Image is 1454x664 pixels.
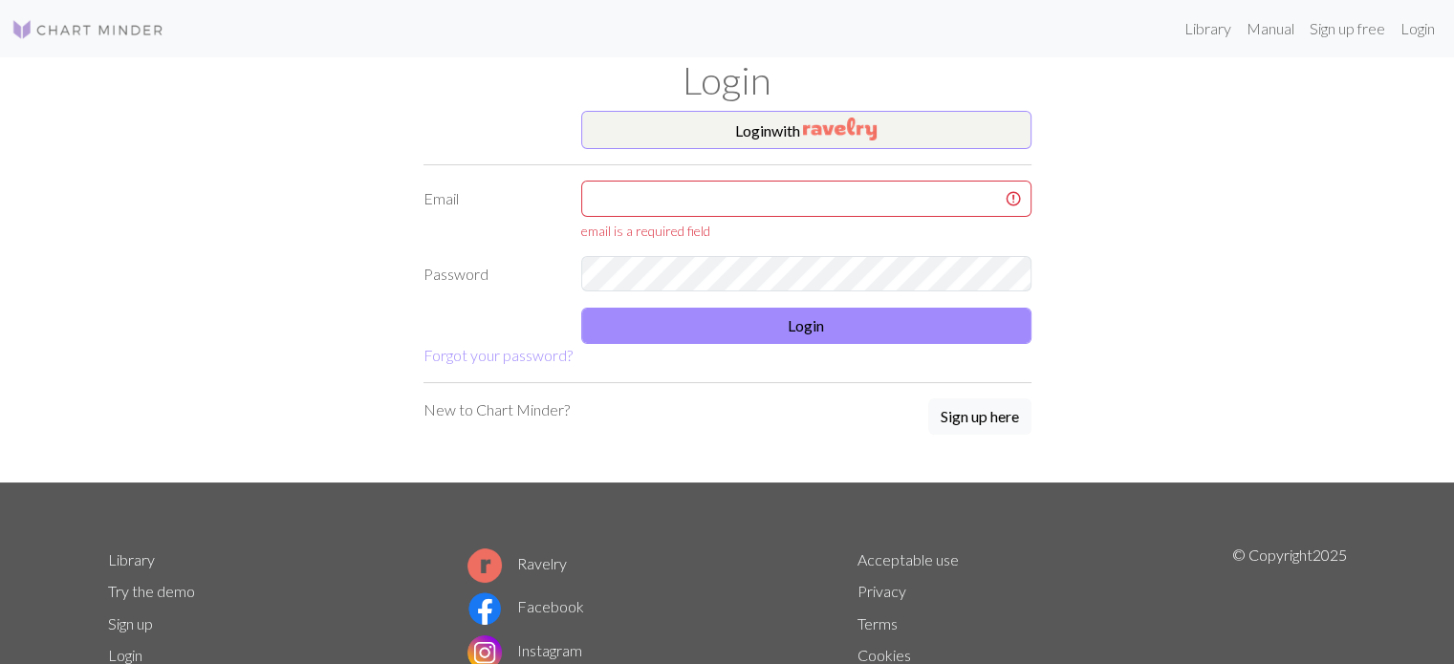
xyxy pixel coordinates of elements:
a: Library [1177,10,1239,48]
a: Login [108,646,142,664]
a: Sign up here [928,398,1031,437]
a: Sign up [108,614,153,632]
button: Sign up here [928,398,1031,435]
a: Forgot your password? [423,346,573,364]
a: Sign up free [1302,10,1393,48]
a: Manual [1239,10,1302,48]
a: Facebook [467,597,584,615]
div: email is a required field [581,221,1031,241]
a: Ravelry [467,554,567,572]
a: Instagram [467,641,582,659]
img: Logo [11,18,164,41]
a: Library [108,550,155,568]
label: Email [412,181,570,241]
a: Try the demo [108,582,195,600]
a: Cookies [857,646,911,664]
label: Password [412,256,570,292]
img: Facebook logo [467,591,502,626]
a: Privacy [857,582,906,600]
a: Terms [857,614,898,632]
h1: Login [97,57,1358,103]
img: Ravelry [803,118,877,140]
button: Login [581,308,1031,344]
p: New to Chart Minder? [423,398,570,421]
a: Acceptable use [857,550,959,568]
button: Loginwith [581,111,1031,149]
a: Login [1393,10,1443,48]
img: Ravelry logo [467,548,502,583]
